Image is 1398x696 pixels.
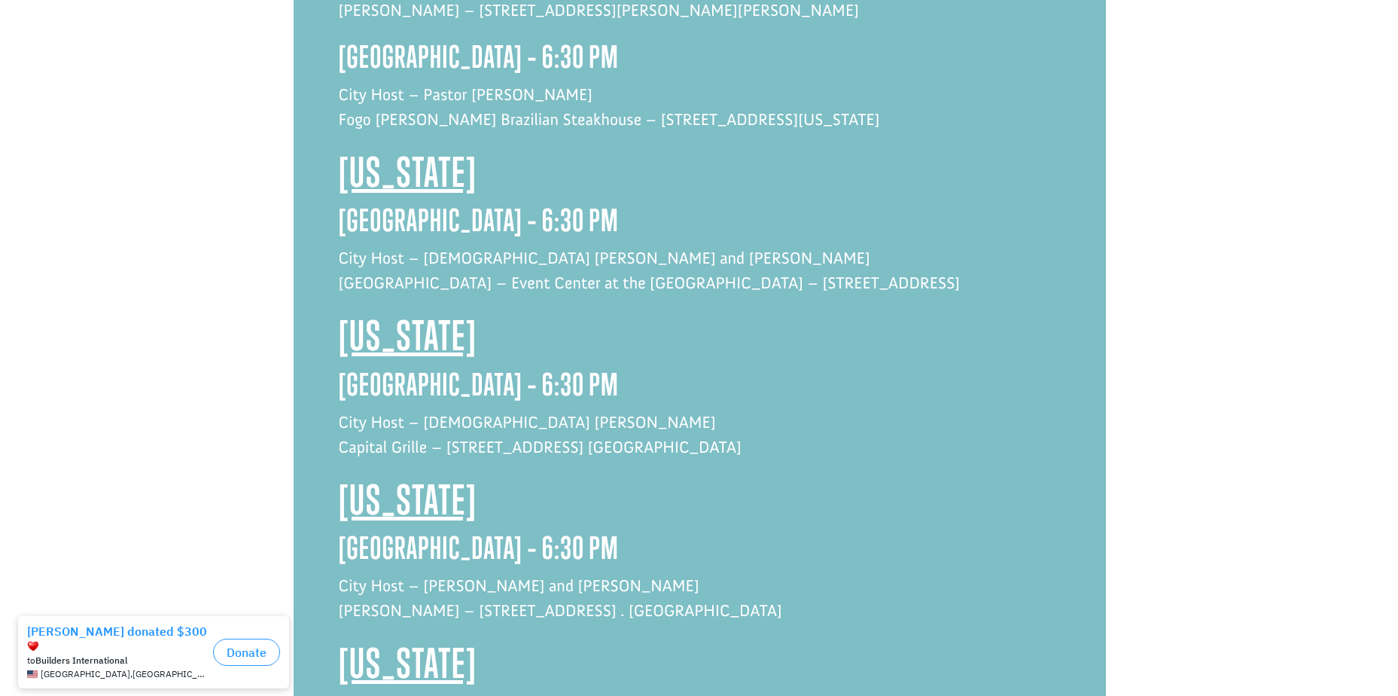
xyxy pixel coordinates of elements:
[27,47,207,57] div: to
[35,46,127,57] strong: Builders International
[339,639,477,687] span: [US_STATE]
[339,246,1061,312] p: City Host – [DEMOGRAPHIC_DATA] [PERSON_NAME] and [PERSON_NAME] [GEOGRAPHIC_DATA] – Event Center a...
[339,148,477,196] span: [US_STATE]
[41,60,207,71] span: [GEOGRAPHIC_DATA] , [GEOGRAPHIC_DATA]
[339,475,477,524] span: [US_STATE]
[339,82,1061,148] p: City Host – Pastor [PERSON_NAME] Fogo [PERSON_NAME] Brazilian Steakhouse – [STREET_ADDRESS][US_ST...
[27,60,38,71] img: US.png
[213,30,280,57] button: Donate
[339,530,1061,573] h3: [GEOGRAPHIC_DATA] – 6:30 PM
[339,311,477,359] span: [US_STATE]
[339,39,1061,82] h3: [GEOGRAPHIC_DATA] – 6:30 PM
[339,573,1061,640] p: City Host – [PERSON_NAME] and [PERSON_NAME] [PERSON_NAME] – [STREET_ADDRESS] . [GEOGRAPHIC_DATA]
[339,410,1061,476] p: City Host – [DEMOGRAPHIC_DATA] [PERSON_NAME] Capital Grille – [STREET_ADDRESS] [GEOGRAPHIC_DATA]
[27,32,39,44] img: emoji heart
[27,15,207,45] div: [PERSON_NAME] donated $300
[339,367,1061,410] h3: [GEOGRAPHIC_DATA] – 6:30 PM
[339,203,1061,246] h3: [GEOGRAPHIC_DATA] – 6:30 PM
